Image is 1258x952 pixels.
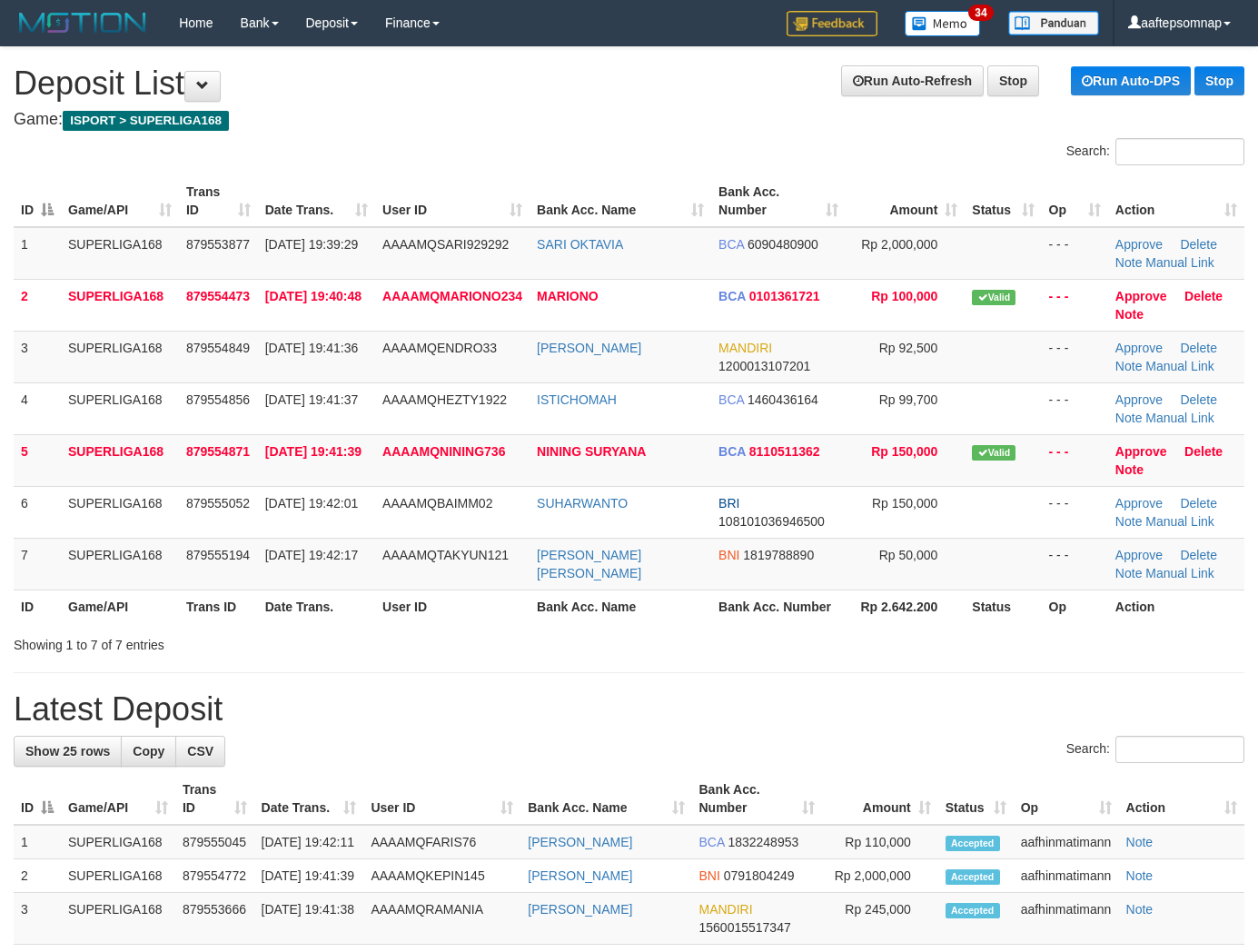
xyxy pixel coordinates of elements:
td: aafhinmatimann [1014,825,1119,859]
a: Run Auto-Refresh [841,65,984,96]
a: Manual Link [1145,514,1214,529]
span: [DATE] 19:41:37 [265,392,358,407]
a: NINING SURYANA [537,444,646,459]
th: Status: activate to sort column ascending [965,175,1041,227]
td: SUPERLIGA168 [61,434,179,486]
a: Approve [1115,548,1163,562]
a: Note [1126,902,1154,917]
a: Note [1126,835,1154,849]
a: Show 25 rows [14,736,122,767]
label: Search: [1066,736,1244,763]
th: Date Trans.: activate to sort column ascending [254,773,364,825]
a: Approve [1115,392,1163,407]
th: Bank Acc. Number: activate to sort column ascending [711,175,846,227]
th: Bank Acc. Number [711,590,846,623]
td: 2 [14,279,61,331]
span: BNI [699,868,720,883]
td: 3 [14,331,61,382]
h4: Game: [14,111,1244,129]
td: - - - [1042,382,1108,434]
a: Note [1115,514,1143,529]
a: Copy [121,736,176,767]
td: SUPERLIGA168 [61,538,179,590]
span: 879554871 [186,444,250,459]
td: AAAAMQKEPIN145 [363,859,520,893]
th: Action [1108,590,1244,623]
th: Bank Acc. Name: activate to sort column ascending [520,773,691,825]
th: Status [965,590,1041,623]
td: AAAAMQFARIS76 [363,825,520,859]
h1: Deposit List [14,65,1244,102]
td: 5 [14,434,61,486]
span: Valid transaction [972,290,1015,305]
a: CSV [175,736,225,767]
th: Bank Acc. Number: activate to sort column ascending [692,773,822,825]
td: 879555045 [175,825,254,859]
th: User ID: activate to sort column ascending [375,175,530,227]
span: Show 25 rows [25,744,110,759]
td: [DATE] 19:41:38 [254,893,364,945]
td: 1 [14,825,61,859]
span: Rp 2,000,000 [861,237,937,252]
span: MANDIRI [718,341,772,355]
a: MARIONO [537,289,599,303]
th: ID: activate to sort column descending [14,175,61,227]
span: [DATE] 19:41:36 [265,341,358,355]
th: Game/API [61,590,179,623]
span: Copy 0791804249 to clipboard [724,868,795,883]
a: Note [1115,462,1144,477]
a: Delete [1184,289,1223,303]
span: [DATE] 19:39:29 [265,237,358,252]
span: Rp 150,000 [872,496,937,511]
span: 879554856 [186,392,250,407]
th: Trans ID: activate to sort column ascending [179,175,258,227]
img: panduan.png [1008,11,1099,35]
a: Note [1115,411,1143,425]
div: Showing 1 to 7 of 7 entries [14,629,510,654]
span: Rp 92,500 [879,341,938,355]
span: Copy 108101036946500 to clipboard [718,514,825,529]
td: SUPERLIGA168 [61,859,175,893]
input: Search: [1115,736,1244,763]
td: 6 [14,486,61,538]
h1: Latest Deposit [14,691,1244,728]
a: SUHARWANTO [537,496,628,511]
th: Bank Acc. Name [530,590,711,623]
td: 3 [14,893,61,945]
span: 879555194 [186,548,250,562]
td: aafhinmatimann [1014,859,1119,893]
span: 879554473 [186,289,250,303]
span: AAAAMQMARIONO234 [382,289,522,303]
th: ID: activate to sort column descending [14,773,61,825]
a: Manual Link [1145,359,1214,373]
th: Date Trans. [258,590,375,623]
a: Note [1115,307,1144,322]
a: [PERSON_NAME] [528,868,632,883]
td: Rp 245,000 [822,893,938,945]
a: Run Auto-DPS [1071,66,1191,95]
a: Delete [1180,496,1216,511]
span: Rp 50,000 [879,548,938,562]
a: Approve [1115,237,1163,252]
td: SUPERLIGA168 [61,227,179,280]
th: Op: activate to sort column ascending [1014,773,1119,825]
span: Copy 6090480900 to clipboard [748,237,818,252]
span: [DATE] 19:42:01 [265,496,358,511]
input: Search: [1115,138,1244,165]
td: 879554772 [175,859,254,893]
span: BRI [718,496,739,511]
span: BNI [718,548,739,562]
a: [PERSON_NAME] [528,902,632,917]
a: Delete [1180,392,1216,407]
span: Copy 1560015517347 to clipboard [699,920,791,935]
th: Op: activate to sort column ascending [1042,175,1108,227]
span: AAAAMQNINING736 [382,444,505,459]
span: Copy 1819788890 to clipboard [743,548,814,562]
span: Valid transaction [972,445,1015,461]
span: BCA [718,289,746,303]
a: Note [1115,255,1143,270]
span: ISPORT > SUPERLIGA168 [63,111,229,131]
a: Stop [1194,66,1244,95]
th: Trans ID [179,590,258,623]
span: Accepted [946,903,1000,918]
